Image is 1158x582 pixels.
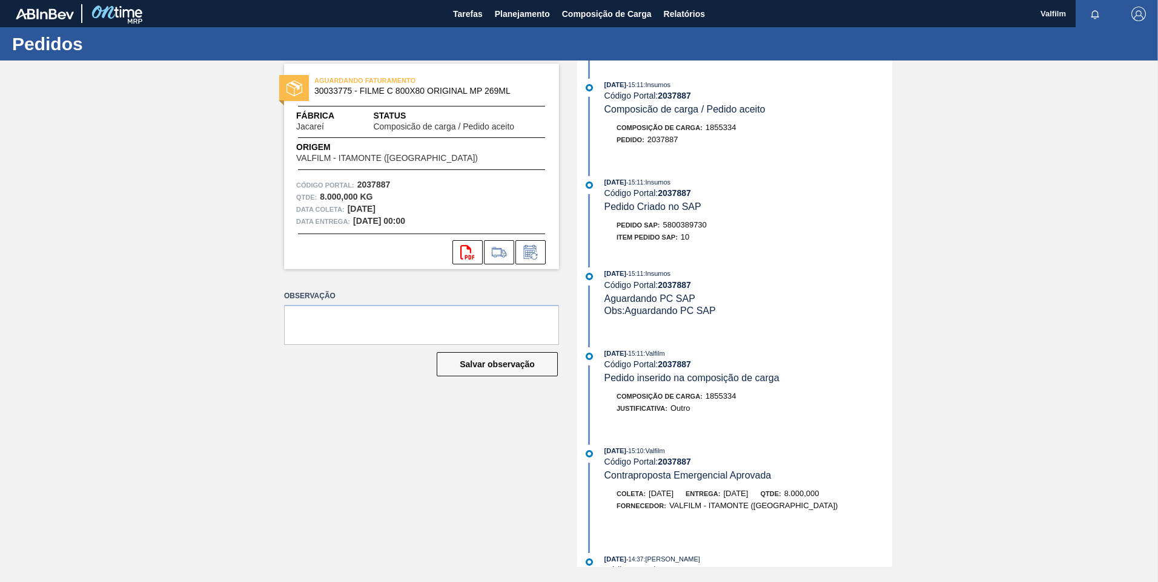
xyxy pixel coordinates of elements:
div: Informar alteração no pedido [515,240,546,264]
span: Composicão de carga / Pedido aceito [373,122,514,131]
div: Código Portal: [604,188,892,198]
span: Coleta: [617,490,646,497]
span: Data coleta: [296,203,345,215]
strong: 2037887 [658,565,691,575]
strong: [DATE] 00:00 [353,216,405,226]
img: Logout [1131,7,1146,21]
span: : Valfilm [643,350,664,357]
strong: 2037887 [658,457,691,466]
div: Código Portal: [604,457,892,466]
span: Qtde : [296,191,317,203]
span: [DATE] [723,489,748,498]
span: Planejamento [495,7,550,21]
span: Qtde: [760,490,781,497]
img: TNhmsLtSVTkK8tSr43FrP2fwEKptu5GPRR3wAAAABJRU5ErkJggg== [16,8,74,19]
span: [DATE] [604,81,626,88]
span: Justificativa: [617,405,667,412]
span: Fábrica [296,110,362,122]
span: : Insumos [643,81,670,88]
img: atual [586,273,593,280]
span: Data entrega: [296,215,350,227]
span: Composição de Carga : [617,393,703,400]
strong: 2037887 [357,180,391,189]
span: Obs: Aguardando PC SAP [604,306,716,316]
span: - 15:10 [626,448,643,454]
span: Composicão de carga / Pedido aceito [604,104,766,114]
span: : Valfilm [643,447,664,454]
h1: Pedidos [12,37,227,51]
div: Código Portal: [604,359,892,369]
img: atual [586,450,593,457]
span: [DATE] [604,350,626,357]
strong: 8.000,000 KG [320,192,372,201]
span: 8.000,000 [784,489,819,498]
span: Entrega: [686,490,720,497]
span: : [PERSON_NAME] [643,555,700,563]
span: Pedido Criado no SAP [604,201,701,212]
strong: [DATE] [348,204,376,214]
img: atual [586,181,593,189]
label: Observação [284,287,559,305]
span: Pedido SAP: [617,221,660,229]
span: [DATE] [604,178,626,186]
span: [DATE] [649,489,673,498]
span: VALFILM - ITAMONTE ([GEOGRAPHIC_DATA]) [296,154,478,163]
span: 1855334 [706,391,736,401]
button: Salvar observação [437,352,558,376]
span: - 15:11 [626,350,643,357]
strong: 2037887 [658,188,691,198]
span: 2037887 [647,135,678,144]
span: Fornecedor: [617,502,666,509]
span: : Insumos [643,178,670,186]
span: Pedido : [617,136,644,143]
span: 10 [681,232,689,241]
strong: 2037887 [658,359,691,369]
span: 1855334 [706,123,736,132]
div: Ir para Composição de Carga [484,240,514,264]
span: - 14:37 [626,556,643,563]
span: Item pedido SAP: [617,234,678,241]
span: Outro [670,404,690,413]
img: atual [586,558,593,566]
strong: 2037887 [658,91,691,100]
span: Composição de Carga [562,7,652,21]
img: atual [586,84,593,91]
span: [DATE] [604,555,626,563]
span: Contraproposta Emergencial Aprovada [604,470,772,480]
span: 30033775 - FILME C 800X80 ORIGINAL MP 269ML [314,87,534,96]
span: Composição de Carga : [617,124,703,131]
strong: 2037887 [658,280,691,290]
span: AGUARDANDO FATURAMENTO [314,74,484,87]
span: - 15:11 [626,270,643,277]
div: Código Portal: [604,565,892,575]
span: VALFILM - ITAMONTE ([GEOGRAPHIC_DATA]) [669,501,838,510]
span: : Insumos [643,270,670,277]
span: - 15:11 [626,179,643,186]
span: 5800389730 [663,220,707,229]
span: [DATE] [604,447,626,454]
span: Relatórios [664,7,705,21]
span: Pedido inserido na composição de carga [604,373,779,383]
span: Origem [296,141,512,154]
div: Código Portal: [604,91,892,100]
button: Notificações [1076,5,1114,22]
span: Tarefas [453,7,483,21]
div: Código Portal: [604,280,892,290]
span: Aguardando PC SAP [604,293,695,304]
img: atual [586,353,593,360]
div: Abrir arquivo PDF [452,240,483,264]
span: - 15:11 [626,82,643,88]
span: Status [373,110,547,122]
span: Código Portal: [296,179,354,191]
img: status [286,80,302,96]
span: [DATE] [604,270,626,277]
span: Jacareí [296,122,324,131]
